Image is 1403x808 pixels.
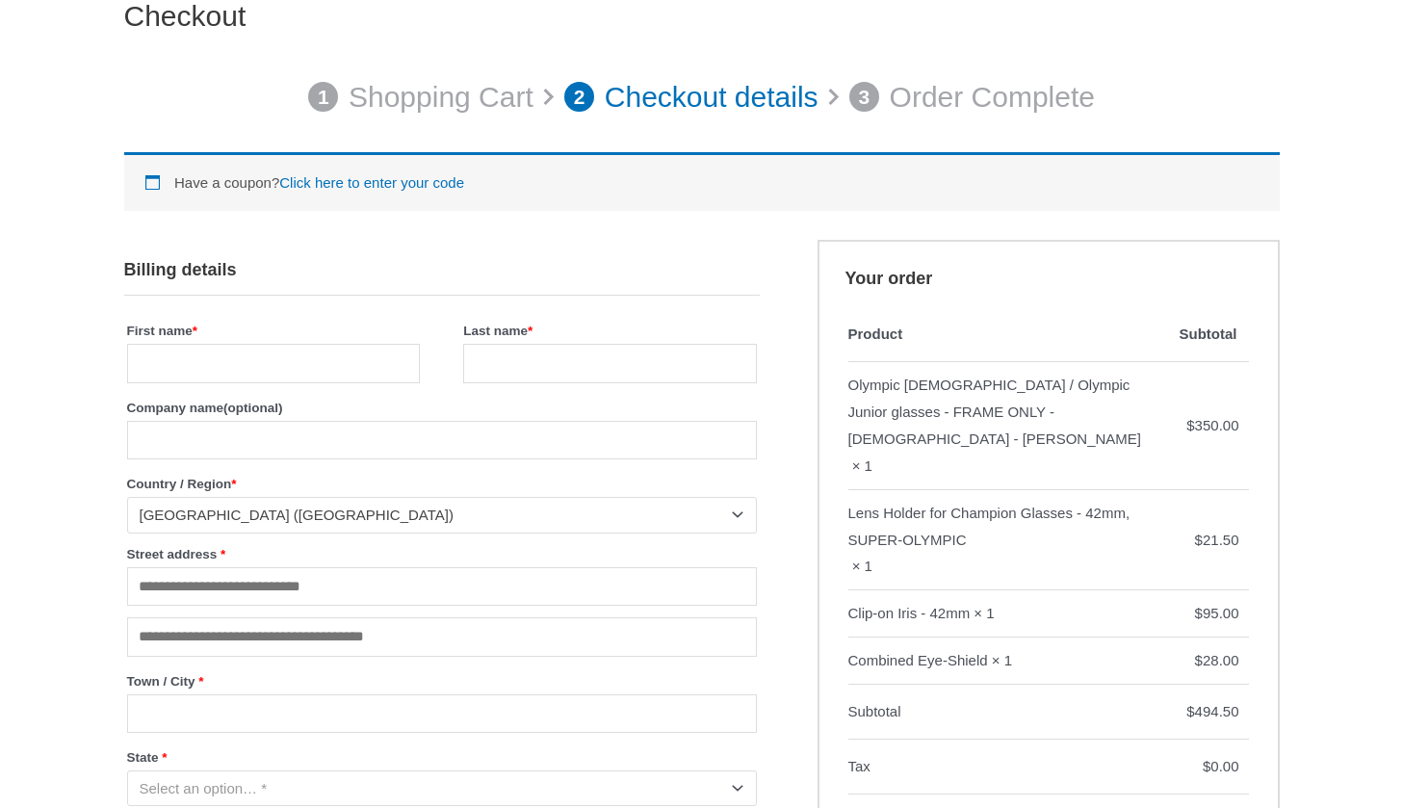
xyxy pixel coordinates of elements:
bdi: 0.00 [1203,758,1239,774]
th: Subtotal [1180,307,1249,362]
label: Company name [127,395,757,421]
bdi: 350.00 [1186,417,1238,433]
bdi: 28.00 [1195,652,1239,668]
bdi: 21.50 [1195,532,1239,548]
h3: Your order [818,240,1280,307]
label: Street address [127,541,757,567]
span: $ [1195,652,1203,668]
a: 1 Shopping Cart [308,70,533,124]
span: 1 [308,82,339,113]
div: Olympic [DEMOGRAPHIC_DATA] / Olympic Junior glasses - FRAME ONLY - [DEMOGRAPHIC_DATA] - [PERSON_N... [848,372,1170,453]
div: Lens Holder for Champion Glasses - 42mm, SUPER-OLYMPIC [848,500,1170,554]
span: Country / Region [127,497,757,533]
span: (optional) [223,401,282,415]
div: Have a coupon? [124,152,1280,211]
th: Product [848,307,1180,362]
p: Shopping Cart [349,70,533,124]
div: Clip-on Iris - 42mm [848,600,971,627]
span: $ [1186,703,1194,719]
strong: × 1 [974,600,994,627]
span: Select an option… * [140,780,268,796]
bdi: 494.50 [1186,703,1238,719]
span: $ [1195,532,1203,548]
strong: × 1 [852,453,872,480]
label: Country / Region [127,471,757,497]
span: $ [1195,605,1203,621]
a: Enter your coupon code [279,174,464,191]
strong: × 1 [852,553,872,580]
span: 2 [564,82,595,113]
th: Subtotal [848,685,1180,740]
a: 2 Checkout details [564,70,818,124]
span: State [127,770,757,806]
strong: × 1 [992,647,1012,674]
div: Combined Eye-Shield [848,647,988,674]
label: Town / City [127,668,757,694]
span: United States (US) [140,506,727,525]
span: $ [1186,417,1194,433]
h3: Billing details [124,240,760,296]
span: $ [1203,758,1210,774]
bdi: 95.00 [1195,605,1239,621]
label: Last name [463,318,756,344]
p: Checkout details [605,70,818,124]
label: First name [127,318,420,344]
label: State [127,744,757,770]
th: Tax [848,740,1180,795]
